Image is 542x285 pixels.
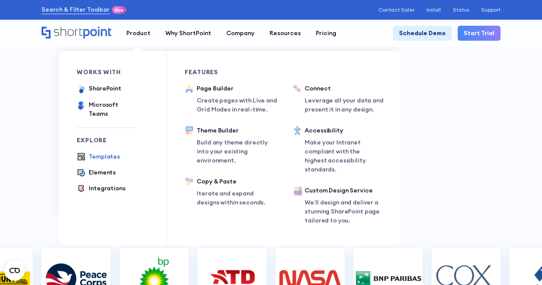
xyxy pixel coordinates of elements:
[42,27,111,39] a: Home
[158,26,219,41] a: Why ShortPoint
[226,29,255,38] div: Company
[393,26,452,41] a: Schedule Demo
[197,96,282,114] p: Create pages with Live and Grid Modes in real-time.
[77,184,125,194] a: Integrations
[481,7,500,13] a: Support
[219,26,262,41] a: Company
[293,84,390,114] a: ConnectLeverage all your data and present it in any design.
[77,100,136,118] a: Microsoft Teams
[42,5,110,14] a: Search & Filter Toolbar
[305,126,383,135] div: Accessibility
[316,29,336,38] div: Pricing
[77,84,121,94] a: SharePoint
[197,138,275,165] p: Build any theme directly into your existing environment.
[308,26,344,41] a: Pricing
[305,186,383,195] div: Custom Design Service
[378,7,414,13] a: Contact Sales
[4,260,25,281] button: Open CMP widget
[197,189,275,207] p: Iterate and expand designs within seconds.
[262,26,308,41] a: Resources
[293,186,383,227] a: Custom Design ServiceWe’ll design and deliver a stunning SharePoint page tailored to you.
[89,100,136,118] div: Microsoft Teams
[453,7,469,13] a: Status
[185,177,275,207] a: Copy & PasteIterate and expand designs within seconds.
[165,29,211,38] div: Why ShortPoint
[126,29,150,38] div: Product
[458,26,500,41] a: Start Trial
[119,26,158,41] a: Product
[197,84,282,93] div: Page Builder
[77,168,116,178] a: Elements
[89,84,121,93] div: SharePoint
[305,198,383,225] p: We’ll design and deliver a stunning SharePoint page tailored to you.
[197,177,275,186] div: Copy & Paste
[197,126,275,135] div: Theme Builder
[305,96,390,114] p: Leverage all your data and present it in any design.
[305,84,390,93] div: Connect
[89,184,125,193] div: Integrations
[89,152,120,161] div: Templates
[89,168,116,177] div: Elements
[499,244,542,285] iframe: Chat Widget
[77,69,136,75] div: works with
[77,137,136,143] div: Explore
[270,29,301,38] div: Resources
[305,138,383,174] p: Make your Intranet compliant with the highest accessibility standards.
[77,152,120,162] a: Templates
[426,7,441,13] a: Install
[185,84,282,114] a: Page BuilderCreate pages with Live and Grid Modes in real-time.
[293,126,383,174] a: AccessibilityMake your Intranet compliant with the highest accessibility standards.
[185,126,275,165] a: Theme BuilderBuild any theme directly into your existing environment.
[185,69,275,75] div: Features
